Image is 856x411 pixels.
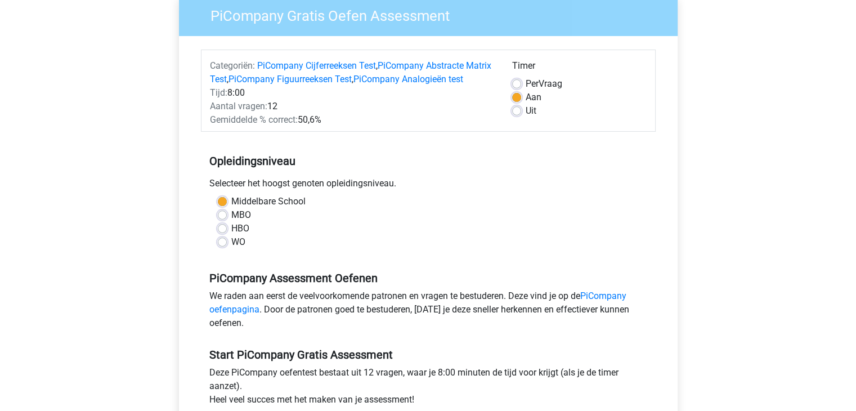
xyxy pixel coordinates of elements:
[231,222,249,235] label: HBO
[201,59,504,86] div: , , ,
[353,74,463,84] a: PiCompany Analogieën test
[210,101,267,111] span: Aantal vragen:
[231,208,251,222] label: MBO
[210,60,255,71] span: Categoriën:
[228,74,352,84] a: PiCompany Figuurreeksen Test
[201,289,656,334] div: We raden aan eerst de veelvoorkomende patronen en vragen te bestuderen. Deze vind je op de . Door...
[209,271,647,285] h5: PiCompany Assessment Oefenen
[526,78,539,89] span: Per
[209,348,647,361] h5: Start PiCompany Gratis Assessment
[201,86,504,100] div: 8:00
[201,100,504,113] div: 12
[201,113,504,127] div: 50,6%
[210,114,298,125] span: Gemiddelde % correct:
[201,177,656,195] div: Selecteer het hoogst genoten opleidingsniveau.
[526,77,562,91] label: Vraag
[231,235,245,249] label: WO
[257,60,376,71] a: PiCompany Cijferreeksen Test
[209,150,647,172] h5: Opleidingsniveau
[231,195,306,208] label: Middelbare School
[526,104,536,118] label: Uit
[512,59,647,77] div: Timer
[210,87,227,98] span: Tijd:
[201,366,656,411] div: Deze PiCompany oefentest bestaat uit 12 vragen, waar je 8:00 minuten de tijd voor krijgt (als je ...
[526,91,541,104] label: Aan
[197,3,669,25] h3: PiCompany Gratis Oefen Assessment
